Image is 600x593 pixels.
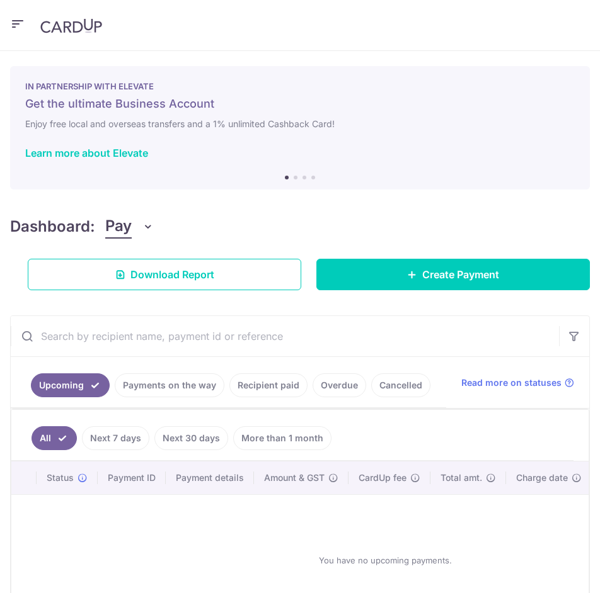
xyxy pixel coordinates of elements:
span: Read more on statuses [461,376,562,389]
a: Download Report [28,259,301,290]
a: Next 7 days [82,426,149,450]
a: Cancelled [371,373,430,397]
th: Payment ID [98,461,166,494]
input: Search by recipient name, payment id or reference [11,316,559,356]
a: All [32,426,77,450]
h5: Get the ultimate Business Account [25,96,575,111]
span: Download Report [130,267,214,282]
h4: Dashboard: [10,215,95,238]
th: Payment details [166,461,254,494]
span: Charge date [516,472,568,484]
a: Read more on statuses [461,376,574,389]
img: CardUp [40,18,102,33]
span: Total amt. [441,472,482,484]
a: Upcoming [31,373,110,397]
a: Overdue [313,373,366,397]
span: Pay [105,215,132,239]
a: Recipient paid [229,373,308,397]
a: Learn more about Elevate [25,147,148,159]
p: IN PARTNERSHIP WITH ELEVATE [25,81,575,91]
button: Pay [105,215,154,239]
a: Next 30 days [154,426,228,450]
span: Create Payment [422,267,499,282]
span: CardUp fee [359,472,407,484]
span: Amount & GST [264,472,325,484]
a: Payments on the way [115,373,224,397]
a: Create Payment [316,259,590,290]
span: Status [47,472,74,484]
a: More than 1 month [233,426,332,450]
h6: Enjoy free local and overseas transfers and a 1% unlimited Cashback Card! [25,116,575,132]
